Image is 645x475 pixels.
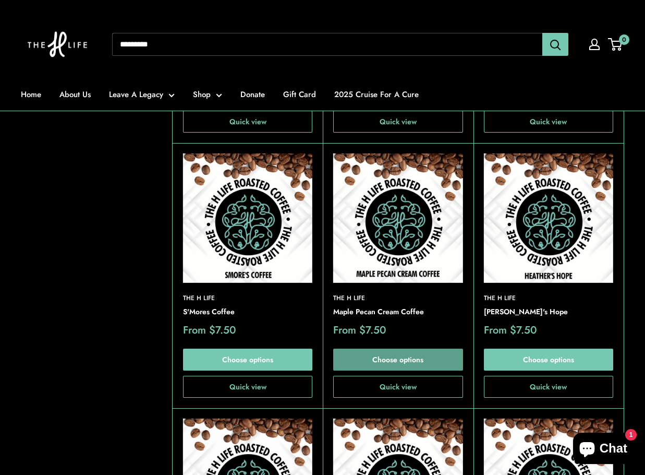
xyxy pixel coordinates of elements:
button: Quick view [333,111,463,133]
img: The H Life [21,10,94,78]
span: 0 [619,34,629,45]
a: The H Life [183,293,312,303]
span: From $7.50 [484,325,537,336]
a: Shop [193,87,222,102]
button: Quick view [484,376,613,398]
img: Heather's Hope [484,153,613,283]
button: Quick view [183,376,312,398]
a: The H Life [333,293,463,303]
a: About Us [59,87,91,102]
a: [PERSON_NAME]'s Hope [484,306,613,318]
span: From $7.50 [333,325,386,336]
input: Search... [112,33,542,56]
a: S'Mores CoffeeS'Mores Coffee [183,153,312,283]
a: 0 [609,38,622,51]
a: Heather's HopeHeather's Hope [484,153,613,283]
span: From $7.50 [183,325,236,336]
button: Quick view [333,376,463,398]
button: Quick view [484,111,613,133]
inbox-online-store-chat: Shopify online store chat [570,433,637,467]
button: Quick view [183,111,312,133]
a: Maple Pecan Cream CoffeeMaple Pecan Cream Coffee [333,153,463,283]
a: Home [21,87,41,102]
a: Gift Card [283,87,316,102]
a: Donate [240,87,265,102]
a: Choose options [484,349,613,371]
a: Leave A Legacy [109,87,175,102]
a: Maple Pecan Cream Coffee [333,306,463,318]
a: Choose options [333,349,463,371]
a: The H Life [484,293,613,303]
img: Maple Pecan Cream Coffee [333,153,463,283]
a: S'Mores Coffee [183,306,312,318]
a: 2025 Cruise For A Cure [334,87,419,102]
a: My account [589,39,600,50]
a: Choose options [183,349,312,371]
img: S'Mores Coffee [183,153,312,283]
button: Search [542,33,568,56]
